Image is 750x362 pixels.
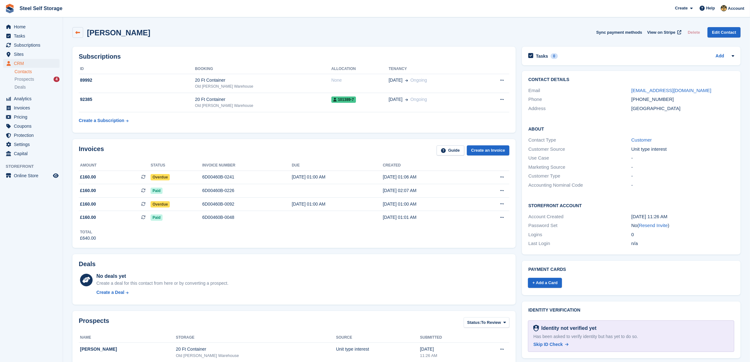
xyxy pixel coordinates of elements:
div: 20 Ft Container [195,77,331,84]
div: Create a deal for this contact from here or by converting a prospect. [96,280,228,287]
div: Old [PERSON_NAME] Warehouse [176,353,336,359]
a: menu [3,113,60,121]
div: Old [PERSON_NAME] Warehouse [195,103,331,108]
div: Last Login [528,240,631,247]
a: menu [3,140,60,149]
a: Steel Self Storage [17,3,65,14]
button: Status: To Review [464,317,509,328]
th: Allocation [331,64,389,74]
a: menu [3,131,60,140]
a: menu [3,32,60,40]
span: Overdue [151,201,170,207]
div: 0 [631,231,734,238]
span: Subscriptions [14,41,52,50]
div: - [631,155,734,162]
div: Password Set [528,222,631,229]
a: menu [3,103,60,112]
div: 11:26 AM [420,353,476,359]
span: Protection [14,131,52,140]
span: £160.00 [80,187,96,194]
div: [GEOGRAPHIC_DATA] [631,105,734,112]
span: Paid [151,188,162,194]
a: Guide [437,145,464,156]
div: Email [528,87,631,94]
span: Tasks [14,32,52,40]
h2: [PERSON_NAME] [87,28,150,37]
div: Logins [528,231,631,238]
span: Capital [14,149,52,158]
th: Tenancy [389,64,479,74]
div: - [631,164,734,171]
div: 6D00460B-0092 [202,201,292,207]
div: Accounting Nominal Code [528,182,631,189]
h2: Subscriptions [79,53,509,60]
span: Paid [151,214,162,221]
a: menu [3,41,60,50]
span: Create [675,5,688,11]
div: Identity not verified yet [539,324,597,332]
span: Status: [467,319,481,326]
span: Coupons [14,122,52,131]
div: None [331,77,389,84]
a: Skip ID Check [533,341,569,348]
h2: About [528,126,734,132]
a: menu [3,122,60,131]
th: Invoice number [202,161,292,171]
a: View on Stripe [645,27,683,38]
div: [DATE] 11:26 AM [631,213,734,220]
div: 4 [54,77,60,82]
span: CRM [14,59,52,68]
div: 20 Ft Container [176,346,336,353]
a: menu [3,50,60,59]
a: menu [3,149,60,158]
h2: Deals [79,260,95,268]
span: Settings [14,140,52,149]
span: [DATE] [389,96,403,103]
div: - [631,172,734,180]
a: menu [3,171,60,180]
a: Create a Subscription [79,115,129,126]
a: Resend Invite [639,223,668,228]
span: Home [14,22,52,31]
span: To Review [481,319,501,326]
div: No [631,222,734,229]
div: [PHONE_NUMBER] [631,96,734,103]
div: [DATE] 01:01 AM [383,214,474,221]
span: Sites [14,50,52,59]
h2: Identity verification [528,308,734,313]
div: [DATE] 01:00 AM [292,201,383,207]
div: Create a Subscription [79,117,124,124]
div: Use Case [528,155,631,162]
span: [DATE] [389,77,403,84]
span: Analytics [14,94,52,103]
th: Amount [79,161,151,171]
div: 6D00460B-0048 [202,214,292,221]
img: Identity Verification Ready [533,325,539,332]
div: Unit type interest [631,146,734,153]
span: 101389-7 [331,96,356,103]
th: Storage [176,333,336,343]
span: Prospects [14,76,34,82]
h2: Tasks [536,53,548,59]
div: 20 Ft Container [195,96,331,103]
span: £160.00 [80,201,96,207]
span: Pricing [14,113,52,121]
div: Contact Type [528,137,631,144]
img: stora-icon-8386f47178a22dfd0bd8f6a31ec36ba5ce8667c1dd55bd0f319d3a0aa187defe.svg [5,4,14,13]
div: Customer Type [528,172,631,180]
span: £160.00 [80,174,96,180]
th: Source [336,333,420,343]
div: [DATE] 01:06 AM [383,174,474,180]
button: Delete [685,27,702,38]
h2: Invoices [79,145,104,156]
span: View on Stripe [647,29,675,36]
div: Create a Deal [96,289,124,296]
div: - [631,182,734,189]
span: Invoices [14,103,52,112]
a: menu [3,59,60,68]
div: [DATE] [420,346,476,353]
div: 0 [551,53,558,59]
a: Edit Contact [707,27,741,38]
span: £160.00 [80,214,96,221]
div: £640.00 [80,235,96,242]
